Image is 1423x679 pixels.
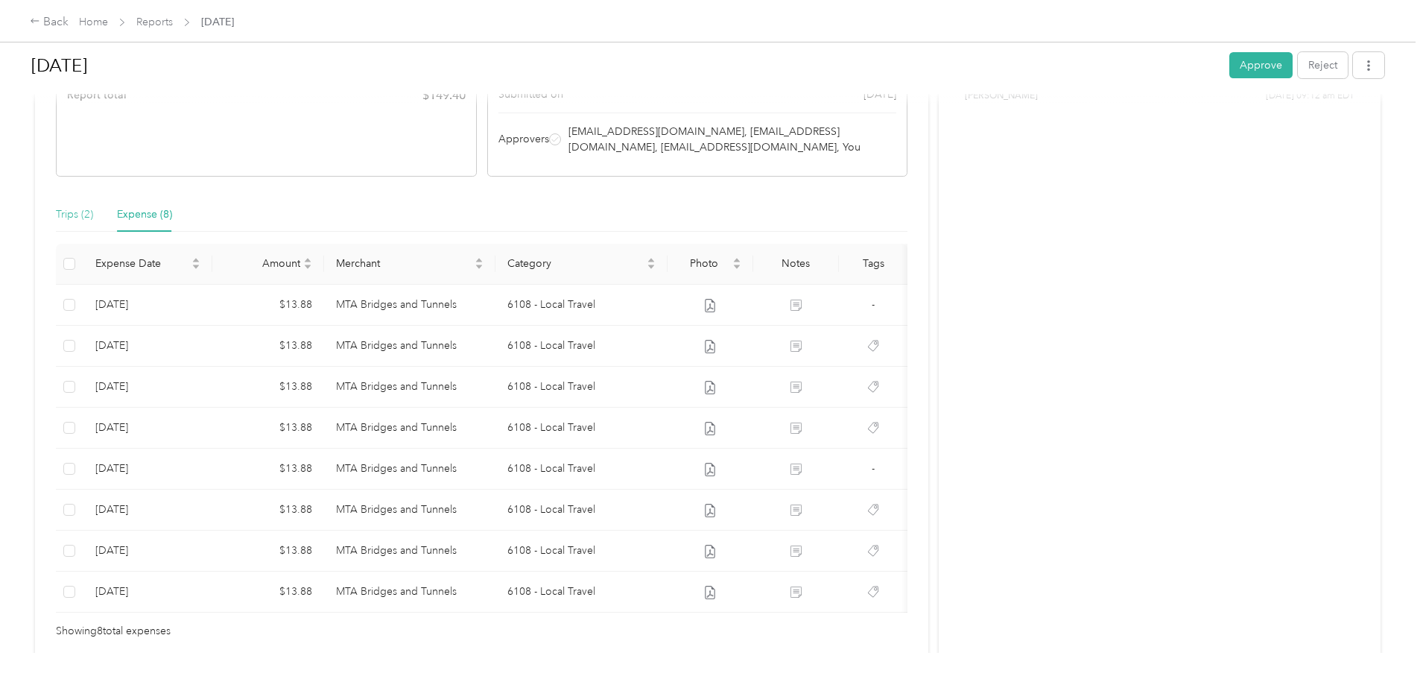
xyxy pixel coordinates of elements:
td: $13.88 [212,285,324,326]
span: - [872,298,875,311]
span: caret-up [303,256,312,265]
span: Approvers [498,131,549,147]
span: caret-up [647,256,656,265]
th: Expense Date [83,244,212,285]
span: Category [507,257,644,270]
span: caret-up [732,256,741,265]
td: $13.88 [212,367,324,408]
span: caret-down [732,262,741,271]
th: Notes [753,244,839,285]
td: 8-25-2025 [83,326,212,367]
td: 6108 - Local Travel [495,449,668,490]
div: Tags [851,257,896,270]
div: Back [30,13,69,31]
h1: August 2025 [31,48,1219,83]
td: 6108 - Local Travel [495,490,668,531]
a: Home [79,16,108,28]
td: $13.88 [212,326,324,367]
td: 8-13-2025 [83,408,212,449]
td: $13.88 [212,490,324,531]
td: MTA Bridges and Tunnels [324,449,496,490]
td: 6108 - Local Travel [495,531,668,572]
td: 8-6-2025 [83,490,212,531]
span: caret-down [303,262,312,271]
th: Amount [212,244,324,285]
span: caret-down [475,262,484,271]
td: 6108 - Local Travel [495,408,668,449]
span: caret-down [191,262,200,271]
td: MTA Bridges and Tunnels [324,408,496,449]
span: caret-up [475,256,484,265]
span: caret-down [647,262,656,271]
span: [DATE] [201,14,234,30]
td: 6108 - Local Travel [495,572,668,613]
td: MTA Bridges and Tunnels [324,326,496,367]
td: MTA Bridges and Tunnels [324,367,496,408]
th: Photo [668,244,753,285]
span: - [872,462,875,475]
th: Tags [839,244,907,285]
span: Amount [224,257,300,270]
td: 6108 - Local Travel [495,285,668,326]
span: [EMAIL_ADDRESS][DOMAIN_NAME], [EMAIL_ADDRESS][DOMAIN_NAME], [EMAIL_ADDRESS][DOMAIN_NAME], You [568,124,894,155]
td: 8-27-2025 [83,285,212,326]
td: 8-4-2025 [83,531,212,572]
div: Trips (2) [56,206,93,223]
span: Showing 8 total expenses [56,623,171,639]
td: 6108 - Local Travel [495,326,668,367]
td: $13.88 [212,531,324,572]
a: Reports [136,16,173,28]
td: MTA Bridges and Tunnels [324,490,496,531]
td: 6108 - Local Travel [495,367,668,408]
td: 8-1-2025 [83,572,212,613]
iframe: Everlance-gr Chat Button Frame [1340,596,1423,679]
td: - [839,285,907,326]
button: Approve [1229,52,1293,78]
td: - [839,449,907,490]
td: 8-11-2025 [83,449,212,490]
td: $13.88 [212,408,324,449]
span: Merchant [336,257,472,270]
span: Expense Date [95,257,188,270]
div: Expense (8) [117,206,172,223]
button: Reject [1298,52,1348,78]
span: Photo [679,257,729,270]
td: 8-18-2025 [83,367,212,408]
th: Merchant [324,244,496,285]
td: $13.88 [212,572,324,613]
td: MTA Bridges and Tunnels [324,572,496,613]
td: MTA Bridges and Tunnels [324,531,496,572]
td: MTA Bridges and Tunnels [324,285,496,326]
th: Category [495,244,668,285]
span: caret-up [191,256,200,265]
td: $13.88 [212,449,324,490]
